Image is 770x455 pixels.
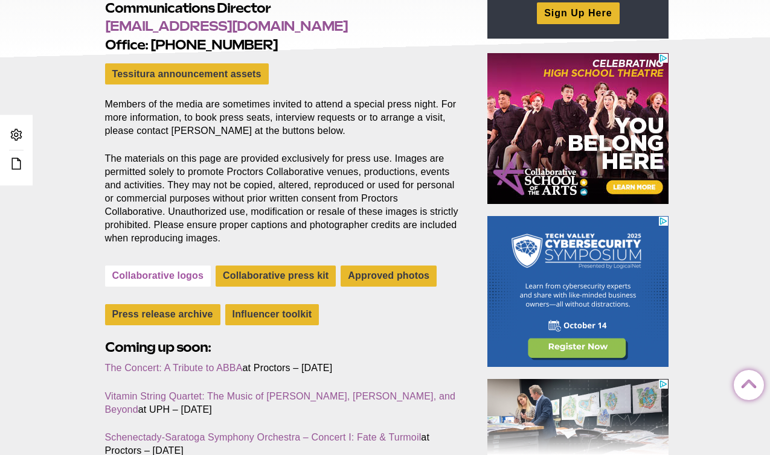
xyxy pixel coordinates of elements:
[105,304,220,325] a: Press release archive
[487,53,669,204] iframe: Advertisement
[105,98,460,138] p: Members of the media are sometimes invited to attend a special press night. For more information,...
[105,391,456,415] a: Vitamin String Quartet: The Music of [PERSON_NAME], [PERSON_NAME], and Beyond
[6,124,27,147] a: Admin Area
[537,2,619,24] a: Sign Up Here
[105,338,460,357] h2: Coming up soon:
[6,153,27,176] a: Edit this Post/Page
[341,266,437,287] a: Approved photos
[105,390,460,416] p: at UPH – [DATE]
[105,266,211,287] a: Collaborative logos
[105,152,460,246] p: The materials on this page are provided exclusively for press use. Images are permitted solely to...
[105,363,243,373] a: The Concert: A Tribute to ABBA
[216,266,336,287] a: Collaborative press kit
[105,63,269,84] a: Tessitura announcement assets
[105,18,348,34] a: [EMAIL_ADDRESS][DOMAIN_NAME]
[225,304,319,325] a: Influencer toolkit
[105,432,422,442] a: Schenectady-Saratoga Symphony Orchestra – Concert I: Fate & Turmoil
[105,361,460,375] p: at Proctors – [DATE]
[487,216,669,367] iframe: Advertisement
[734,371,758,395] a: Back to Top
